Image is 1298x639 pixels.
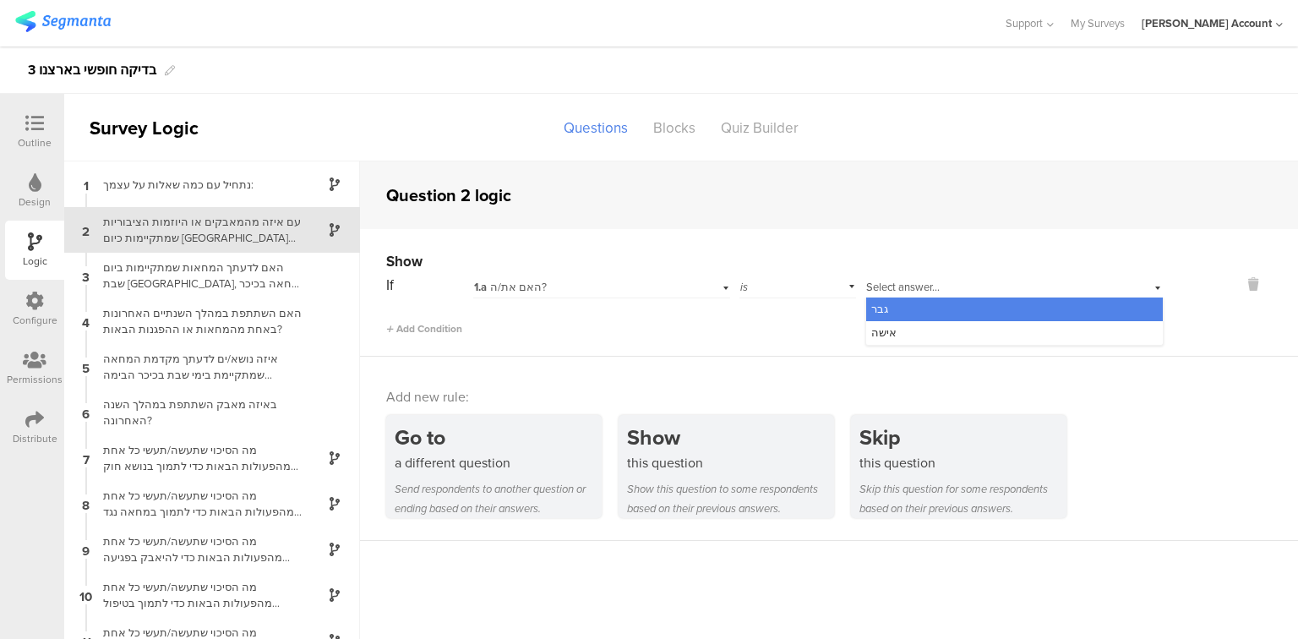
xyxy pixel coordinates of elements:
div: a different question [395,453,602,472]
span: 1 [84,175,89,194]
span: Show [386,251,423,272]
div: If [386,275,472,296]
div: מה הסיכוי שתעשה/תעשי כל אחת מהפעולות הבאות כדי להיאבק בפגיעה בעצמאות המשטרה [93,533,304,565]
div: Questions [551,113,641,143]
div: באיזה מאבק השתתפת במהלך השנה האחרונה? [93,396,304,429]
div: 3 בדיקה חופשי בארצנו [28,57,156,84]
div: Skip [859,422,1066,453]
div: עם איזה מהמאבקים או היוזמות הציבוריות שמתקיימות כיום [GEOGRAPHIC_DATA] את/ה מרגיש/ה הזדהות או תמי... [93,214,304,246]
div: האם השתתפת במהלך השנתיים האחרונות באחת מהמחאות או ההפגנות הבאות? [93,305,304,337]
div: Survey Logic [64,114,259,142]
div: Send respondents to another question or ending based on their answers. [395,479,602,518]
div: מה הסיכוי שתעשה/תעשי כל אחת מהפעולות הבאות כדי לתמוך במחאה נגד התקדמות ההפיכה המשטרית [93,488,304,520]
div: Logic [23,254,47,269]
span: 10 [79,586,92,604]
span: Select answer... [866,279,940,295]
div: Permissions [7,372,63,387]
span: האם את/ה? [474,279,547,295]
div: [PERSON_NAME] Account [1142,15,1272,31]
div: Configure [13,313,57,328]
span: 1.a [474,280,487,295]
span: אישה [871,325,897,341]
div: Add new rule: [386,387,1273,407]
div: מה הסיכוי שתעשה/תעשי כל אחת מהפעולות הבאות כדי לתמוך בנושא חוק ההשתמטות [93,442,304,474]
img: segmanta logo [15,11,111,32]
span: 9 [82,540,90,559]
div: Blocks [641,113,708,143]
span: 5 [82,358,90,376]
div: Question 2 logic [386,183,511,208]
div: Quiz Builder [708,113,811,143]
span: is [740,279,748,295]
span: 3 [82,266,90,285]
div: Show [627,422,834,453]
div: Outline [18,135,52,150]
span: Add Condition [386,321,462,336]
span: Support [1006,15,1043,31]
div: this question [627,453,834,472]
span: גבר [871,301,888,317]
span: 6 [82,403,90,422]
div: האם לדעתך המחאות שמתקיימות ביום שבת [GEOGRAPHIC_DATA], מחאה בכיכר הבימה (כיכר החטופים) והמחאה בשע... [93,259,304,292]
div: נתחיל עם כמה ﻿שאלות על עצמך: [93,177,304,193]
div: האם את/ה? [474,280,684,295]
div: מה הסיכוי שתעשה/תעשי כל אחת מהפעולות הבאות כדי לתמוך בטיפול בשלטון החוק ושחיתות שלטונית [93,579,304,611]
div: Go to [395,422,602,453]
div: Show this question to some respondents based on their previous answers. [627,479,834,518]
span: 2 [82,221,90,239]
span: 7 [83,449,90,467]
div: איזה נושא/ים לדעתך מקדמת המחאה שמתקיימת בימי שבת בכיכר הבימה [GEOGRAPHIC_DATA]? [93,351,304,383]
div: this question [859,453,1066,472]
span: 8 [82,494,90,513]
span: 4 [82,312,90,330]
div: Distribute [13,431,57,446]
div: Skip this question for some respondents based on their previous answers. [859,479,1066,518]
div: Design [19,194,51,210]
